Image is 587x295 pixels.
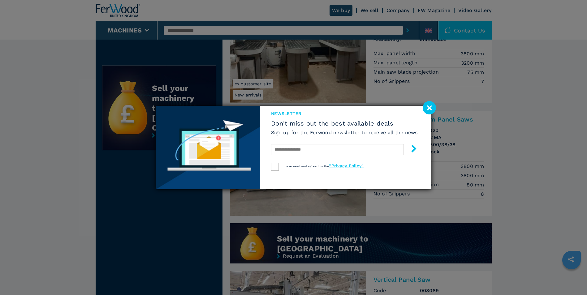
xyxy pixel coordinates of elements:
a: “Privacy Policy” [329,163,364,168]
span: I have read and agreed to the [283,165,364,168]
button: submit-button [404,142,418,157]
span: newsletter [271,110,418,117]
span: Don't miss out the best available deals [271,120,418,127]
h6: Sign up for the Ferwood newsletter to receive all the news [271,129,418,136]
img: Newsletter image [156,106,261,189]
